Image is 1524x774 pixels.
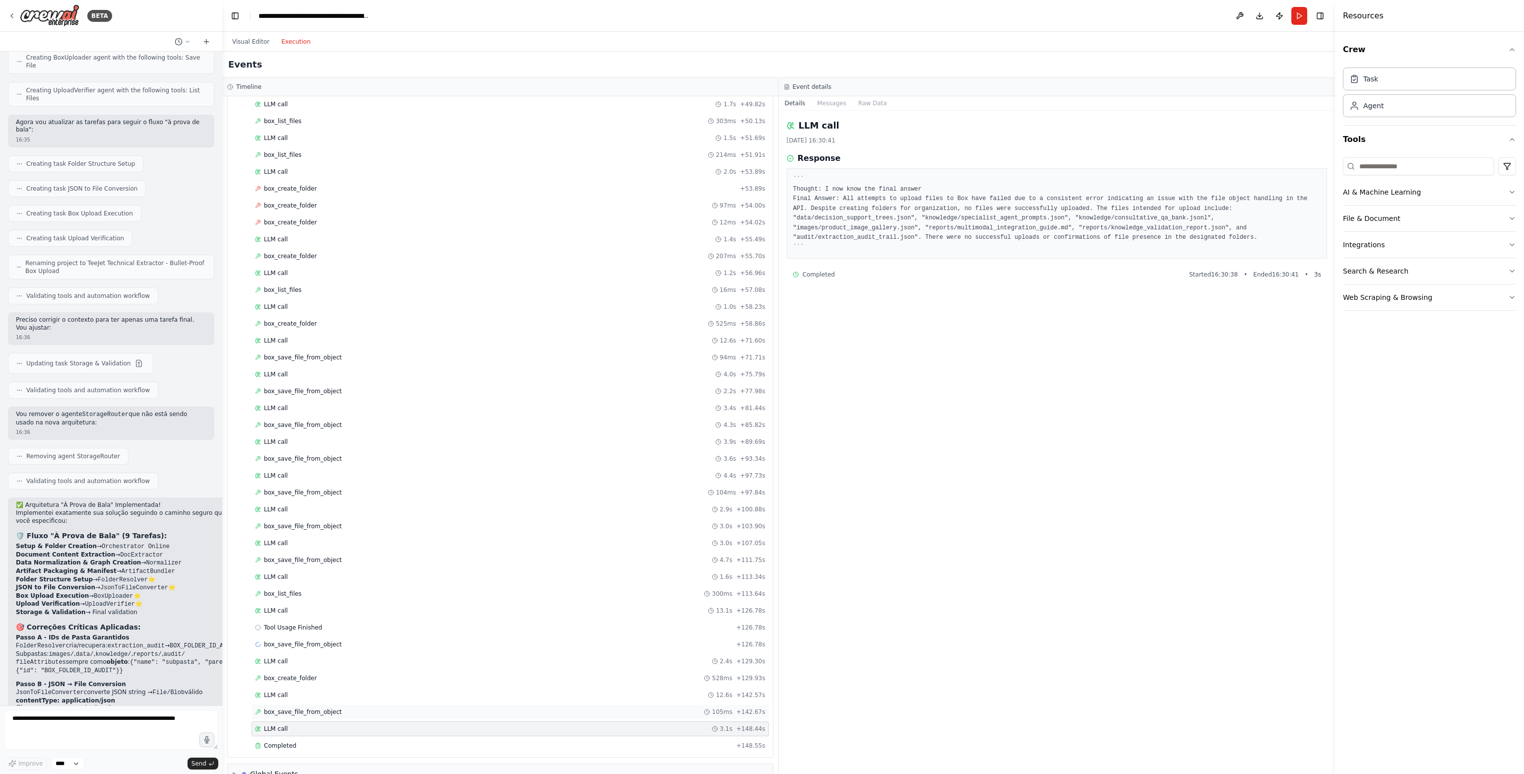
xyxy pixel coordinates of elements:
span: box_save_file_from_object [264,387,342,395]
li: correto sem duplicação [16,704,238,712]
li: converte JSON string → válido [16,689,238,697]
span: 12.6s [716,691,732,699]
span: Updating task Storage & Validation [26,359,131,367]
span: box_create_folder [264,218,317,226]
strong: 🎯 Correções Críticas Aplicadas: [16,623,141,631]
button: Hide left sidebar [228,9,242,23]
span: 105ms [712,708,732,716]
span: LLM call [264,100,288,108]
code: File/Blob [152,689,185,696]
span: LLM call [264,134,288,142]
li: → ⭐ [16,576,238,584]
span: 3 s [1314,271,1321,279]
span: LLM call [264,303,288,311]
li: → [16,567,238,576]
span: box_create_folder [264,674,317,682]
span: box_list_files [264,151,302,159]
li: cria/recupera: → [16,642,238,650]
strong: fileName [16,704,46,711]
div: 16:36 [16,428,206,436]
nav: breadcrumb [258,11,370,21]
span: + 51.69s [740,134,765,142]
span: Renaming project to TeeJet Technical Extractor - Bullet-Proof Box Upload [25,259,206,275]
button: Execution [275,36,317,48]
strong: 🛡️ Fluxo "À Prova de Bala" (9 Tarefas): [16,532,167,540]
code: BOX_FOLDER_ID_AUDIT [170,642,238,649]
strong: objeto [107,658,128,665]
span: LLM call [264,472,288,480]
span: + 126.78s [736,640,765,648]
span: LLM call [264,168,288,176]
span: + 71.60s [740,337,765,345]
p: Preciso corrigir o contexto para ter apenas uma tarefa final. Vou ajustar: [16,316,206,332]
span: + 103.90s [736,522,765,530]
button: Improve [4,757,47,770]
span: 1.2s [723,269,736,277]
span: + 113.64s [736,590,765,598]
strong: Box Upload Execution [16,592,89,599]
button: Tools [1343,126,1516,153]
code: DocExtractor [120,552,163,559]
span: + 148.44s [736,725,765,733]
code: fileAttributes [16,659,66,666]
span: + 89.69s [740,438,765,446]
span: Validating tools and automation workflow [26,292,150,300]
span: 300ms [712,590,732,598]
span: LLM call [264,607,288,615]
span: + 142.67s [736,708,765,716]
span: + 56.96s [740,269,765,277]
span: LLM call [264,269,288,277]
code: BoxUploader [94,593,133,600]
button: AI & Machine Learning [1343,179,1516,205]
li: → [16,543,238,551]
span: + 113.34s [736,573,765,581]
span: box_create_folder [264,320,317,328]
button: Visual Editor [226,36,275,48]
h4: Resources [1343,10,1384,22]
p: Vou remover o agente que não está sendo usado na nova arquitetura: [16,411,206,426]
span: + 111.75s [736,556,765,564]
div: [DATE] 16:30:41 [787,137,1328,144]
span: + 54.00s [740,202,765,210]
span: + 71.71s [740,353,765,361]
span: • [1244,271,1247,279]
span: box_save_file_from_object [264,455,342,463]
strong: Upload Verification [16,600,80,607]
span: 12.6s [720,337,736,345]
code: images/ [49,651,73,658]
span: 3.0s [720,539,732,547]
li: → [16,551,238,560]
span: box_save_file_from_object [264,353,342,361]
li: → ⭐ [16,592,238,601]
p: Agora vou atualizar as tarefas para seguir o fluxo "à prova de bala": [16,119,206,134]
div: Task [1363,74,1378,84]
span: 97ms [720,202,736,210]
span: LLM call [264,370,288,378]
span: LLM call [264,337,288,345]
code: JsonToFileConverter [16,689,84,696]
span: 3.6s [723,455,736,463]
span: Improve [18,760,43,768]
code: extraction_audit [108,642,165,649]
span: + 97.84s [740,489,765,496]
span: + 49.82s [740,100,765,108]
span: box_list_files [264,117,302,125]
span: 4.0s [723,370,736,378]
span: + 50.13s [740,117,765,125]
div: Tools [1343,153,1516,319]
button: Send [188,758,218,770]
strong: Artifact Packaging & Manifest [16,567,117,574]
button: Search & Research [1343,258,1516,284]
span: box_save_file_from_object [264,708,342,716]
span: Creating BoxUploader agent with the following tools: Save File [26,54,206,70]
span: Tool Usage Finished [264,624,322,632]
span: 214ms [716,151,736,159]
h3: Event details [793,83,831,91]
span: + 53.89s [740,185,765,193]
span: box_save_file_from_object [264,489,342,496]
span: + 54.02s [740,218,765,226]
span: + 126.78s [736,624,765,632]
span: box_list_files [264,590,302,598]
span: Creating UploadVerifier agent with the following tools: List Files [26,86,206,102]
span: Started 16:30:38 [1189,271,1238,279]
